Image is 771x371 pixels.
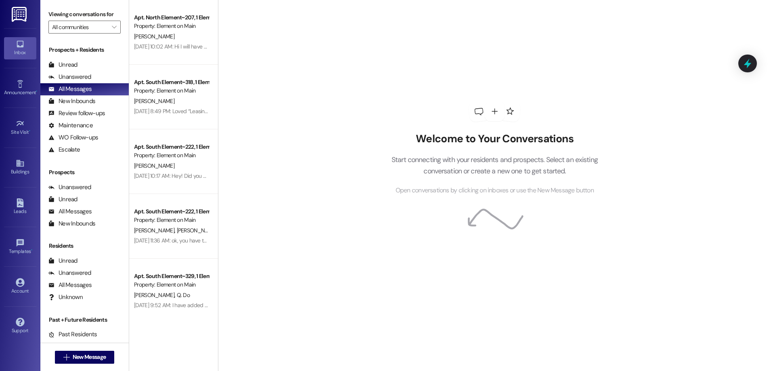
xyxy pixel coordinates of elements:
div: Unanswered [48,269,91,277]
div: Property: Element on Main [134,86,209,95]
span: [PERSON_NAME] [176,227,217,234]
div: Prospects [40,168,129,177]
span: [PERSON_NAME] [134,227,177,234]
div: [DATE] 10:17 AM: Hey! Did you get my last message? I had asked to take the collections hit and wh... [134,172,680,179]
div: New Inbounds [48,97,95,105]
div: Prospects + Residents [40,46,129,54]
span: Open conversations by clicking on inboxes or use the New Message button [396,185,594,196]
a: Buildings [4,156,36,178]
span: [PERSON_NAME] [134,97,174,105]
h2: Welcome to Your Conversations [379,133,610,145]
div: Property: Element on Main [134,280,209,289]
span: • [29,128,30,134]
div: Property: Element on Main [134,151,209,160]
span: • [36,89,37,94]
span: [PERSON_NAME] [134,162,174,169]
div: Past Residents [48,330,97,339]
i:  [63,354,69,360]
div: Past + Future Residents [40,316,129,324]
div: [DATE] 9:52 AM: I have added your referral credit to your account. Have a wonderful day! :) [134,301,346,309]
span: • [31,247,32,253]
div: Apt. South Element~318, 1 Element on Main - South Element [134,78,209,86]
span: [PERSON_NAME] [134,33,174,40]
a: Inbox [4,37,36,59]
div: New Inbounds [48,219,95,228]
p: Start connecting with your residents and prospects. Select an existing conversation or create a n... [379,154,610,177]
div: Apt. South Element~222, 1 Element on Main - South Element [134,207,209,216]
div: Property: Element on Main [134,216,209,224]
span: New Message [73,353,106,361]
div: All Messages [48,85,92,93]
div: Apt. North Element~207, 1 Element on Main - North Element [134,13,209,22]
div: Unread [48,195,78,204]
div: [DATE] 8:49 PM: Loved “Leasing Element On Main (Element on Main): Absolutely can! I will take it ... [134,108,404,115]
span: Q. Do [176,291,190,299]
a: Templates • [4,236,36,258]
div: [DATE] 11:36 AM: ok, you have the option of hurrying to get someone in your apt, or just move out... [134,237,730,244]
div: Property: Element on Main [134,22,209,30]
button: New Message [55,351,115,364]
div: Apt. South Element~222, 1 Element on Main - South Element [134,143,209,151]
div: Apt. South Element~329, 1 Element on Main - South Element [134,272,209,280]
div: Maintenance [48,121,93,130]
div: All Messages [48,207,92,216]
input: All communities [52,21,108,34]
div: [DATE] 10:02 AM: Hi I will have maintenance check it out. If it is randomly beeping it may be the... [134,43,394,50]
span: [PERSON_NAME] [134,291,177,299]
div: Unanswered [48,183,91,192]
label: Viewing conversations for [48,8,121,21]
a: Support [4,315,36,337]
div: Unanswered [48,73,91,81]
div: Residents [40,242,129,250]
div: WO Follow-ups [48,133,98,142]
div: Unknown [48,293,83,301]
div: Unread [48,257,78,265]
a: Account [4,276,36,297]
i:  [112,24,116,30]
a: Leads [4,196,36,218]
div: Unread [48,61,78,69]
div: Escalate [48,145,80,154]
a: Site Visit • [4,117,36,139]
img: ResiDesk Logo [12,7,28,22]
div: All Messages [48,281,92,289]
div: Review follow-ups [48,109,105,118]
